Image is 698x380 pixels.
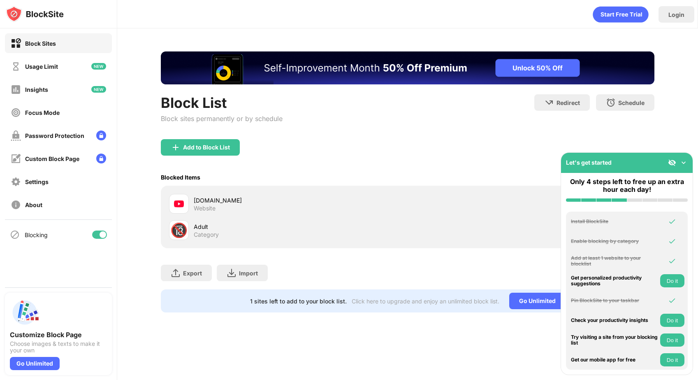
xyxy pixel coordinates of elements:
div: Try visiting a site from your blocking list [571,334,658,346]
div: Settings [25,178,49,185]
div: Website [194,205,216,212]
div: Customize Block Page [10,331,107,339]
div: Check your productivity insights [571,317,658,323]
div: Click here to upgrade and enjoy an unlimited block list. [352,298,499,305]
div: Schedule [618,99,645,106]
img: omni-setup-toggle.svg [679,159,688,167]
div: Install BlockSite [571,219,658,224]
div: Import [239,270,258,277]
img: omni-check.svg [668,217,676,226]
div: Enable blocking by category [571,238,658,244]
img: logo-blocksite.svg [6,6,64,22]
img: lock-menu.svg [96,154,106,163]
div: Get our mobile app for free [571,357,658,363]
div: Blocking [25,231,48,238]
div: animation [593,6,649,23]
div: Export [183,270,202,277]
img: new-icon.svg [91,86,106,93]
img: insights-off.svg [11,84,21,95]
div: Get personalized productivity suggestions [571,275,658,287]
img: favicons [174,199,184,209]
div: 🔞 [170,222,188,239]
div: Login [668,11,684,18]
img: lock-menu.svg [96,131,106,140]
div: Block sites permanently or by schedule [161,114,283,123]
img: block-on.svg [11,38,21,49]
img: customize-block-page-off.svg [11,154,21,164]
img: password-protection-off.svg [11,131,21,141]
div: Usage Limit [25,63,58,70]
img: new-icon.svg [91,63,106,70]
button: Do it [660,333,684,347]
button: Do it [660,274,684,287]
img: focus-off.svg [11,107,21,118]
img: omni-check.svg [668,257,676,265]
div: Go Unlimited [10,357,60,370]
div: Let's get started [566,159,612,166]
div: Only 4 steps left to free up an extra hour each day! [566,178,688,193]
img: blocking-icon.svg [10,230,20,240]
div: Add at least 1 website to your blocklist [571,255,658,267]
img: settings-off.svg [11,177,21,187]
div: Redirect [557,99,580,106]
img: omni-check.svg [668,296,676,305]
div: Focus Mode [25,109,60,116]
div: Add to Block List [183,144,230,151]
img: omni-check.svg [668,237,676,245]
div: Blocked Items [161,174,200,181]
div: About [25,201,42,208]
img: push-custom-page.svg [10,298,39,327]
iframe: Banner [161,51,654,84]
div: Password Protection [25,132,84,139]
button: Do it [660,314,684,327]
div: 1 sites left to add to your block list. [250,298,347,305]
img: about-off.svg [11,200,21,210]
div: Insights [25,86,48,93]
img: eye-not-visible.svg [668,159,676,167]
div: [DOMAIN_NAME] [194,196,408,205]
div: Go Unlimited [509,293,566,309]
div: Choose images & texts to make it your own [10,340,107,354]
img: time-usage-off.svg [11,61,21,72]
div: Block List [161,94,283,111]
div: Block Sites [25,40,56,47]
button: Do it [660,353,684,366]
div: Adult [194,222,408,231]
div: Custom Block Page [25,155,79,162]
div: Pin BlockSite to your taskbar [571,298,658,303]
div: Category [194,231,219,238]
